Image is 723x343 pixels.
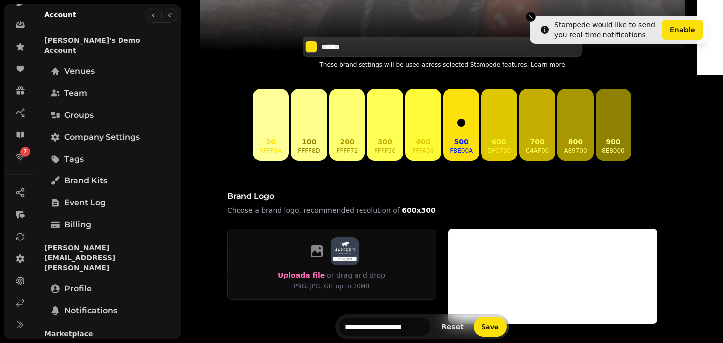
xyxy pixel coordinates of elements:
[227,204,442,216] p: Choose a brand logo, recommended resolution of
[227,190,442,202] h3: Brand logo
[526,147,549,155] p: c4af00
[450,137,473,147] p: 500
[602,147,625,155] p: 8e8000
[64,131,140,143] span: Company settings
[554,20,658,40] div: Stampede would like to send you real-time notifications
[44,239,173,277] p: [PERSON_NAME][EMAIL_ADDRESS][PERSON_NAME]
[44,215,173,235] a: Billing
[291,89,327,161] button: 100ffff8d
[64,305,117,317] span: Notifications
[44,325,173,343] p: Marketplace
[481,89,517,161] button: 600dfc700
[564,137,587,147] p: 800
[329,89,365,161] button: 200ffff72
[487,137,511,147] p: 600
[44,301,173,321] a: Notifications
[303,37,582,57] div: Select color
[305,41,317,53] button: Select color
[337,147,358,155] p: ffff72
[64,65,95,77] span: Venues
[44,10,76,20] h2: Account
[44,61,173,81] a: Venues
[64,175,107,187] span: Brand Kits
[433,320,472,333] button: Reset
[44,31,173,59] p: [PERSON_NAME]'s Demo Account
[64,197,106,209] span: Event log
[260,147,281,155] p: ffff9a
[325,269,385,281] p: or drag and drop
[44,193,173,213] a: Event log
[448,229,657,324] img: brand-header
[474,317,507,337] button: Save
[602,137,625,147] p: 900
[44,149,173,169] a: Tags
[531,61,565,68] a: Learn more
[526,12,536,22] button: Close toast
[441,323,464,330] span: Reset
[44,83,173,103] a: Team
[662,20,703,40] button: Enable
[298,147,320,155] p: ffff8d
[331,237,359,265] img: aHR0cHM6Ly9maWxlcy5zdGFtcGVkZS5haS83ZWViN2UyZC02M2Q1LTQ4NWItYTQ2Zi1kYmJiMTk0Njg4MmQvbWVkaWEvN2IwY...
[253,89,289,161] button: 50ffff9a
[443,89,479,161] button: 500fbe00a
[64,87,87,99] span: Team
[298,137,320,147] p: 100
[526,137,549,147] p: 700
[10,147,30,167] a: 7
[405,89,441,161] button: 400fffa38
[482,323,499,330] span: Save
[260,137,281,147] p: 50
[412,137,434,147] p: 400
[44,105,173,125] a: Groups
[44,127,173,147] a: Company settings
[487,147,511,155] p: dfc700
[64,219,91,231] span: Billing
[402,206,435,214] b: 600x300
[519,89,555,161] button: 700c4af00
[367,89,403,161] button: 300ffff56
[557,89,593,161] button: 800a89700
[303,59,582,71] p: These brand settings will be used across selected Stampede features.
[24,148,27,155] span: 7
[44,171,173,191] a: Brand Kits
[278,281,385,291] p: PNG, JPG, GIF up to 20MB
[278,271,325,279] span: Upload a file
[374,147,396,155] p: ffff56
[64,283,92,295] span: Profile
[64,153,84,165] span: Tags
[337,137,358,147] p: 200
[450,147,473,155] p: fbe00a
[44,279,173,299] a: Profile
[564,147,587,155] p: a89700
[64,109,94,121] span: Groups
[596,89,631,161] button: 9008e8000
[412,147,434,155] p: fffa38
[374,137,396,147] p: 300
